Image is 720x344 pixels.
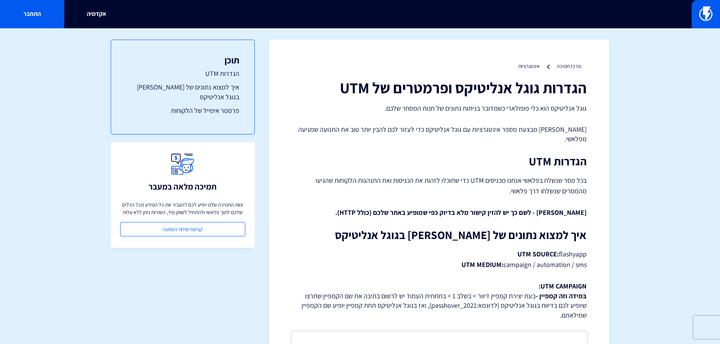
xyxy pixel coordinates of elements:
[292,229,587,241] h2: איך למצוא נתונים של [PERSON_NAME] בגוגל אנליטיקס
[126,106,239,116] a: פרמטר אימייל של הלקוחות
[461,260,503,269] strong: UTM MEDIUM:
[126,82,239,102] a: איך למצוא נתונים של [PERSON_NAME] בגוגל אנליטיקס
[120,222,245,236] a: קביעת שיחת הטמעה
[126,69,239,79] a: הגדרות UTM
[292,103,587,113] p: גוגל אנליטיקס הוא כלי פופולארי כשמדובר בניתוח נתונים של חנות המסחר שלכם.
[190,6,530,23] input: חיפוש מהיר...
[539,282,587,290] strong: UTM CAMPAIGN:
[292,155,587,168] h2: הגדרות UTM
[292,281,587,320] p: בעת יצירת קמפיין דיוור > בשלב 1 > בתחתית העמוד יש לרשום בתיבה את שם הקמפיין שתרצו שיופיע לכם בדיו...
[149,182,217,191] h3: תמיכה מלאה במעבר
[120,201,245,216] p: צוות התמיכה שלנו יסייע לכם להעביר את כל המידע מכל הכלים שלכם לתוך פלאשי ולהתחיל לשווק מיד, השירות...
[518,63,540,69] a: אינטגרציות
[536,292,587,300] strong: במידה וזה קמפיין -
[292,125,587,144] p: [PERSON_NAME] מבצעת מספר אינטגרציות עם גוגל אנליטיקס כדי לעזור לכם להבין יותר טוב את התנועה שמגיע...
[126,55,239,65] h3: תוכן
[335,208,587,217] strong: [PERSON_NAME] - לשם כך יש להזין קישור מלא בדיוק כפי שמופיע באתר שלכם (כולל HTTP).
[517,250,559,258] strong: UTM SOURCE:
[292,79,587,96] h1: הגדרות גוגל אנליטיקס ופרמטרים של UTM
[292,249,587,270] p: flashyapp campaign / automation / sms
[292,175,587,196] p: בכל מסר שנשלח בפלאשי אנחנו מכניסים UTM כדי שתוכלו לזהות את הכניסות ואת התנהגות הלקוחות שהגיעו מהמ...
[557,63,581,69] a: מרכז תמיכה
